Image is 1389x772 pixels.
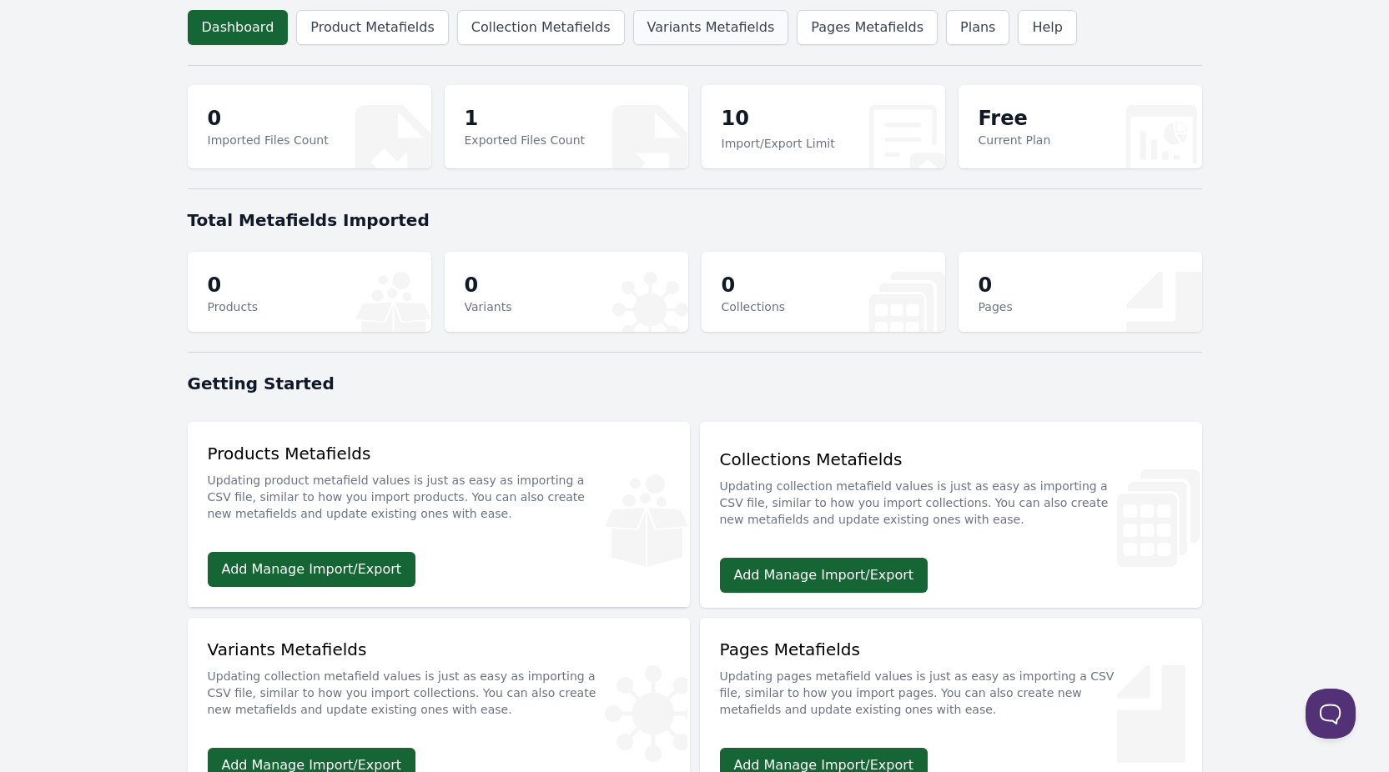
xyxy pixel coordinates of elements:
iframe: Toggle Customer Support [1306,689,1356,739]
a: Product Metafields [296,10,448,45]
p: Exported Files Count [465,132,586,148]
a: Pages Metafields [797,10,938,45]
a: Dashboard [188,10,289,45]
a: Add Manage Import/Export [720,558,929,593]
p: Pages [979,298,1013,315]
p: 0 [465,272,512,298]
h1: Getting Started [188,372,1202,395]
p: Variants [465,298,512,315]
p: Imported Files Count [208,132,329,148]
a: Variants Metafields [633,10,789,45]
p: 0 [979,272,1013,298]
p: Updating pages metafield values is just as easy as importing a CSV file, similar to how you impor... [720,661,1182,718]
p: Updating collection metafield values is just as easy as importing a CSV file, similar to how you ... [208,661,670,718]
p: Import/Export Limit [722,135,835,152]
div: Products Metafields [208,442,670,532]
p: 0 [208,272,258,298]
p: Updating product metafield values is just as easy as importing a CSV file, similar to how you imp... [208,465,670,522]
p: Collections [722,298,786,315]
p: Current Plan [979,132,1051,148]
p: 10 [722,105,835,135]
p: Free [979,105,1051,132]
a: Plans [946,10,1009,45]
h1: Total Metafields Imported [188,208,1202,232]
div: Variants Metafields [208,638,670,728]
p: Products [208,298,258,315]
div: Pages Metafields [720,638,1182,728]
p: 0 [722,272,786,298]
p: Updating collection metafield values is just as easy as importing a CSV file, similar to how you ... [720,471,1182,528]
a: Collection Metafields [457,10,625,45]
div: Collections Metafields [720,448,1182,538]
a: Add Manage Import/Export [208,552,416,587]
a: Help [1018,10,1076,45]
p: 1 [465,105,586,132]
p: 0 [208,105,329,132]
